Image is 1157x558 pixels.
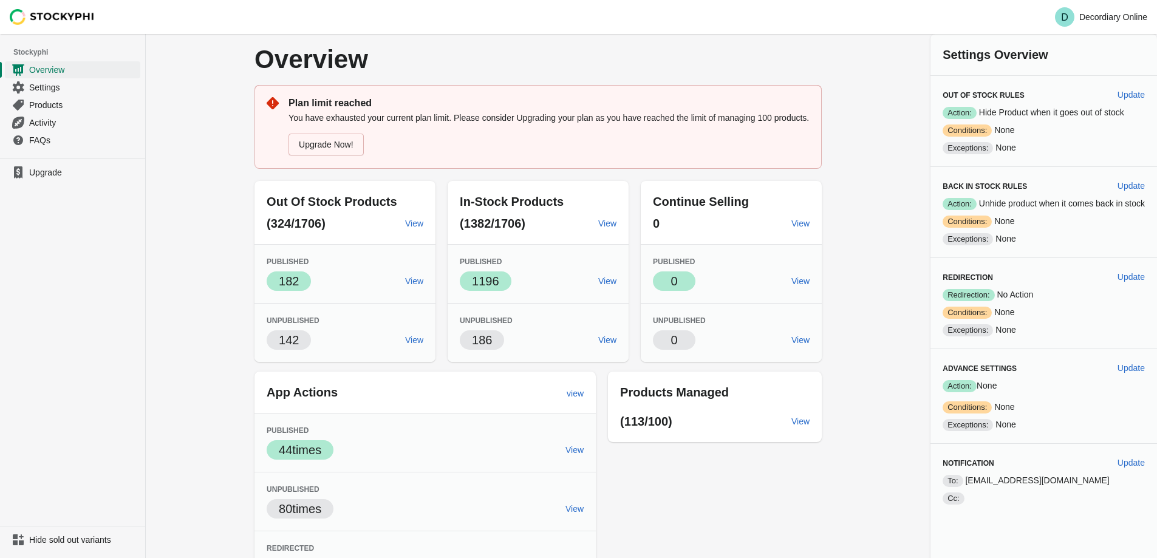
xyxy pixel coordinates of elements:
p: Plan limit reached [288,96,810,111]
span: (113/100) [620,415,672,428]
p: None [943,215,1145,228]
span: Unpublished [267,485,319,494]
span: App Actions [267,386,338,399]
span: Conditions: [943,401,992,413]
a: View [787,270,814,292]
span: Update [1118,272,1145,282]
span: Published [267,426,309,435]
span: Published [653,257,695,266]
a: View [400,329,428,351]
p: Unhide product when it comes back in stock [943,197,1145,210]
span: 0 [671,274,678,288]
span: Avatar with initials D [1055,7,1074,27]
span: Conditions: [943,307,992,319]
span: Exceptions: [943,324,993,336]
p: None [943,418,1145,431]
a: View [593,270,621,292]
span: Continue Selling [653,195,749,208]
span: Published [460,257,502,266]
text: D [1061,12,1068,22]
button: Update [1113,84,1150,106]
span: 0 [671,333,678,347]
span: View [598,276,616,286]
a: Activity [5,114,140,131]
a: Overview [5,61,140,78]
button: Update [1113,175,1150,197]
span: 182 [279,274,299,288]
button: Update [1113,357,1150,379]
a: View [593,329,621,351]
span: FAQs [29,134,138,146]
span: View [565,445,584,455]
p: [EMAIL_ADDRESS][DOMAIN_NAME] [943,474,1145,487]
a: View [787,213,814,234]
img: Stockyphi [10,9,95,25]
span: (324/1706) [267,217,326,230]
a: FAQs [5,131,140,149]
a: View [400,270,428,292]
span: 0 [653,217,660,230]
span: Activity [29,117,138,129]
h3: Notification [943,458,1108,468]
span: Action: [943,380,977,392]
span: View [791,219,810,228]
span: Conditions: [943,124,992,137]
span: view [567,389,584,398]
span: 1196 [472,274,499,288]
span: View [791,417,810,426]
span: Redirected [267,544,314,553]
a: view [562,383,589,404]
span: Hide sold out variants [29,534,138,546]
a: View [561,498,589,520]
h3: Out of Stock Rules [943,90,1108,100]
span: View [791,335,810,345]
p: None [943,124,1145,137]
h3: Advance Settings [943,364,1108,373]
a: Upgrade [5,164,140,181]
p: None [943,324,1145,336]
a: View [400,213,428,234]
span: (1382/1706) [460,217,525,230]
span: Update [1118,90,1145,100]
span: View [598,219,616,228]
button: Update [1113,452,1150,474]
span: View [405,335,423,345]
p: Overview [254,46,590,73]
p: Decordiary Online [1079,12,1147,22]
p: None [943,141,1145,154]
h3: Back in Stock Rules [943,182,1108,191]
span: Unpublished [267,316,319,325]
p: No Action [943,288,1145,301]
span: Products Managed [620,386,729,399]
span: Settings Overview [943,48,1048,61]
a: Hide sold out variants [5,531,140,548]
span: Update [1118,181,1145,191]
span: Redirection: [943,289,994,301]
span: Published [267,257,309,266]
p: None [943,233,1145,245]
span: Exceptions: [943,233,993,245]
span: Unpublished [653,316,706,325]
span: Action: [943,107,977,119]
span: Settings [29,81,138,94]
span: Exceptions: [943,142,993,154]
a: View [593,213,621,234]
span: View [405,276,423,286]
span: In-Stock Products [460,195,564,208]
p: None [943,379,1145,392]
a: Upgrade Now! [288,134,364,155]
span: Update [1118,458,1145,468]
span: Products [29,99,138,111]
span: View [791,276,810,286]
span: View [405,219,423,228]
span: Upgrade [29,166,138,179]
span: Stockyphi [13,46,145,58]
a: View [787,329,814,351]
span: To: [943,475,963,487]
p: None [943,306,1145,319]
span: View [598,335,616,345]
span: Overview [29,64,138,76]
p: None [943,401,1145,413]
span: 142 [279,333,299,347]
a: Products [5,96,140,114]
